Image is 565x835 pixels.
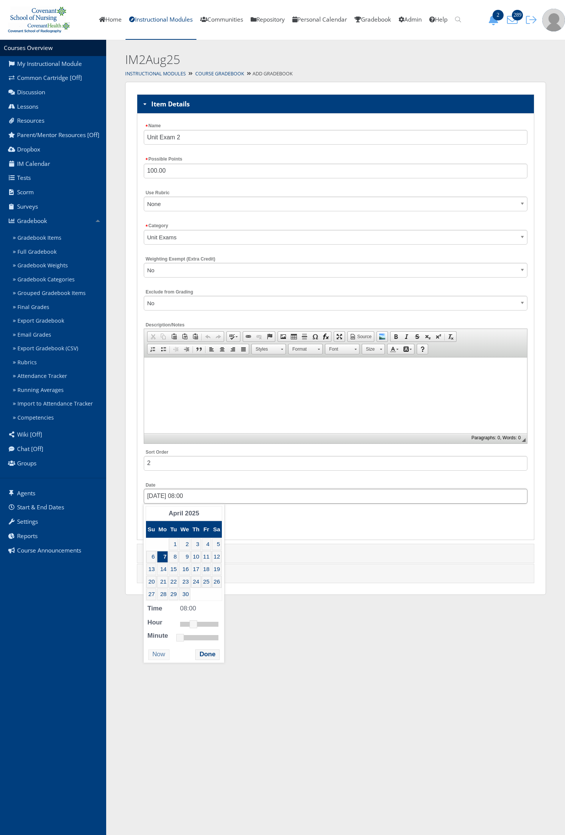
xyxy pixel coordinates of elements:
[144,449,170,456] label: Sort Order
[185,510,199,517] span: 2025
[512,10,523,20] span: 289
[148,526,155,532] span: Sunday
[148,649,169,660] button: Now
[401,332,412,342] a: Italic
[388,344,401,354] a: Text Color
[202,538,211,550] a: 4
[169,576,178,588] a: 22
[179,538,190,550] a: 2
[10,383,106,397] a: Running Averages
[471,435,521,440] div: Statistics
[320,332,331,342] a: Insert Equation
[4,44,53,52] a: Courses Overview
[401,344,414,354] a: Background Color
[264,332,275,342] a: Anchor
[158,332,169,342] a: Copy
[377,332,388,342] a: Add Image From Repository
[212,510,218,516] span: Next
[243,332,254,342] a: Link
[191,563,201,575] a: 17
[422,332,433,342] a: Subscript
[148,344,158,354] a: Insert/Remove Numbered List
[10,411,106,425] a: Competencies
[10,286,106,300] a: Grouped Gradebook Items
[191,576,201,588] a: 24
[212,551,222,563] a: 12
[278,332,289,342] a: Add Image From Link
[157,576,168,588] a: 21
[169,538,178,550] a: 1
[391,332,401,342] a: Bold
[334,332,345,342] a: Maximize
[433,332,444,342] a: Superscript
[144,156,184,163] label: Possible Points
[10,328,106,342] a: Email Grades
[202,576,211,588] a: 25
[144,482,157,489] label: Date
[147,507,158,518] a: Prev
[144,223,170,230] label: Category
[191,538,201,550] a: 3
[212,563,222,575] a: 19
[137,564,534,583] h3: Discussion Post Mapping
[157,551,168,563] a: 7
[348,332,374,342] a: Source
[157,563,168,575] a: 14
[146,576,157,588] a: 20
[144,190,171,196] label: Use Rubric
[417,344,428,354] a: About CKEditor
[206,344,217,354] a: Align Left
[356,334,372,340] span: Source
[325,344,359,354] a: Font
[504,14,523,25] button: 289
[125,51,455,68] h2: IM2Aug25
[149,510,155,516] span: Prev
[179,588,190,600] a: 30
[202,563,211,575] a: 18
[213,526,220,532] span: Saturday
[169,588,178,600] a: 29
[203,526,209,532] span: Friday
[146,617,162,627] dt: Hour
[106,69,565,80] div: Add Gradebook
[169,510,183,517] span: April
[289,344,315,354] span: Format
[227,332,240,342] a: Spell Check As You Type
[146,603,162,613] dt: Time
[362,344,377,354] span: Size
[485,14,504,25] button: 2
[179,332,190,342] a: Paste as plain text
[288,344,323,354] a: Format
[146,563,157,575] a: 13
[412,332,422,342] a: Strikethrough
[144,322,187,328] label: Description/Notes
[195,70,244,77] a: Course Gradebook
[148,332,158,342] a: Cut
[212,576,222,588] a: 26
[10,231,106,245] a: Gradebook Items
[192,526,199,532] span: Thursday
[180,526,189,532] span: Wednesday
[362,344,385,354] a: Size
[10,356,106,370] a: Rubrics
[10,342,106,356] a: Export Gradebook (CSV)
[171,344,181,354] a: Decrease Indent
[504,16,523,23] a: 289
[238,344,249,354] a: Justify
[212,538,222,550] a: 5
[194,344,204,354] a: Block Quote
[325,344,352,354] span: Font
[210,507,221,518] a: Next
[213,332,224,342] a: Redo
[251,344,286,354] a: Styles
[137,544,534,563] h3: Student View
[202,551,211,563] a: 11
[146,588,157,600] a: 27
[10,300,106,314] a: Final Grades
[299,332,310,342] a: Insert Horizontal Line
[522,438,526,442] span: Resize
[10,314,106,328] a: Export Gradebook
[202,332,213,342] a: Undo
[254,332,264,342] a: Unlink
[195,649,220,660] button: Done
